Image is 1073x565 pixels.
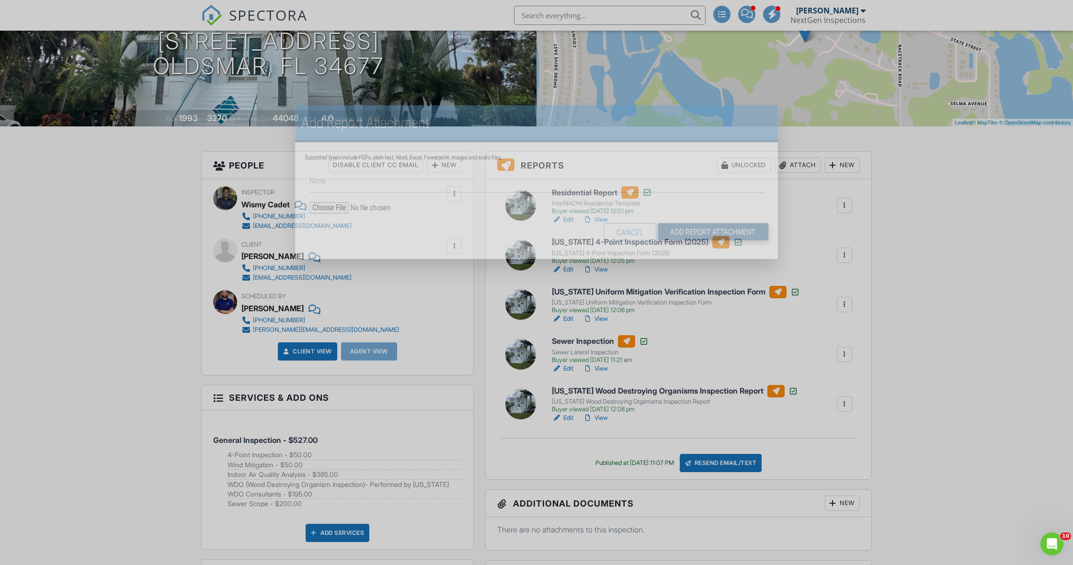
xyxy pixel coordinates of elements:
input: Add Report Attachment [658,223,768,240]
div: Cancel [604,223,656,240]
span: 10 [1060,532,1071,540]
h2: Add Report Attachment [301,113,772,132]
label: Name [309,175,326,186]
div: Supported types include PDFs, plain text, Word, Excel, Powerpoint, images and audio files. [305,154,768,161]
iframe: Intercom live chat [1040,532,1063,555]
